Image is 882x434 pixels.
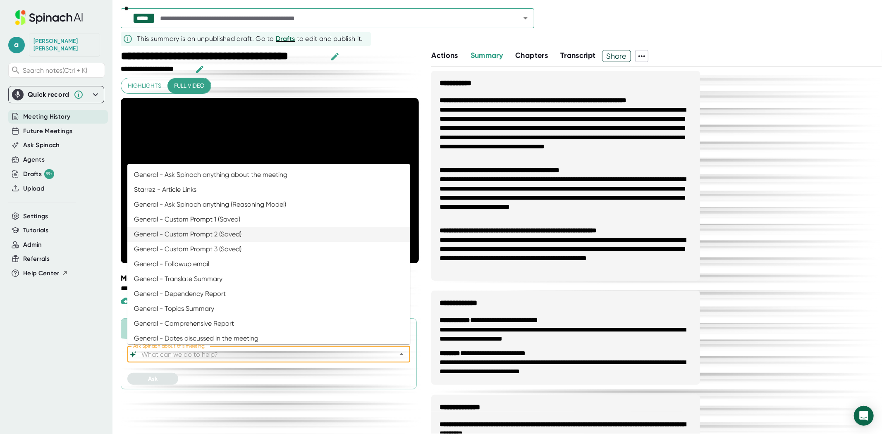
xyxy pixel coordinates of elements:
[560,51,596,60] span: Transcript
[174,81,204,91] span: Full video
[127,316,410,331] li: General - Comprehensive Report
[121,296,185,306] div: Download Video
[515,50,548,61] button: Chapters
[127,242,410,257] li: General - Custom Prompt 3 (Saved)
[127,373,178,385] button: Ask
[23,169,54,179] div: Drafts
[23,240,42,250] button: Admin
[515,51,548,60] span: Chapters
[431,51,458,60] span: Actions
[23,184,44,193] button: Upload
[23,269,68,278] button: Help Center
[148,375,158,382] span: Ask
[127,182,410,197] li: Starrez - Article Links
[167,78,211,93] button: Full video
[33,38,96,52] div: Anna Strejc
[23,112,70,122] button: Meeting History
[602,50,631,62] button: Share
[127,272,410,286] li: General - Translate Summary
[127,197,410,212] li: General - Ask Spinach anything (Reasoning Model)
[140,348,383,360] input: What can we do to help?
[431,50,458,61] button: Actions
[127,227,410,242] li: General - Custom Prompt 2 (Saved)
[23,67,87,74] span: Search notes (Ctrl + K)
[471,50,503,61] button: Summary
[276,34,295,44] button: Drafts
[276,35,295,43] span: Drafts
[520,12,531,24] button: Open
[471,51,503,60] span: Summary
[127,167,410,182] li: General - Ask Spinach anything about the meeting
[23,141,60,150] button: Ask Spinach
[44,169,54,179] div: 99+
[137,34,363,44] div: This summary is an unpublished draft. Go to to edit and publish it.
[12,86,100,103] div: Quick record
[121,274,421,283] div: Meeting Attendees
[23,126,72,136] button: Future Meetings
[23,212,48,221] button: Settings
[23,226,48,235] button: Tutorials
[854,406,874,426] div: Open Intercom Messenger
[23,254,50,264] button: Referrals
[127,257,410,272] li: General - Followup email
[23,169,54,179] button: Drafts 99+
[396,348,407,360] button: Close
[560,50,596,61] button: Transcript
[23,155,45,165] button: Agents
[127,212,410,227] li: General - Custom Prompt 1 (Saved)
[127,331,410,346] li: General - Dates discussed in the meeting
[8,37,25,53] span: a
[121,78,168,93] button: Highlights
[128,81,161,91] span: Highlights
[28,91,69,99] div: Quick record
[127,301,410,316] li: General - Topics Summary
[127,286,410,301] li: General - Dependency Report
[23,269,60,278] span: Help Center
[602,49,631,63] span: Share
